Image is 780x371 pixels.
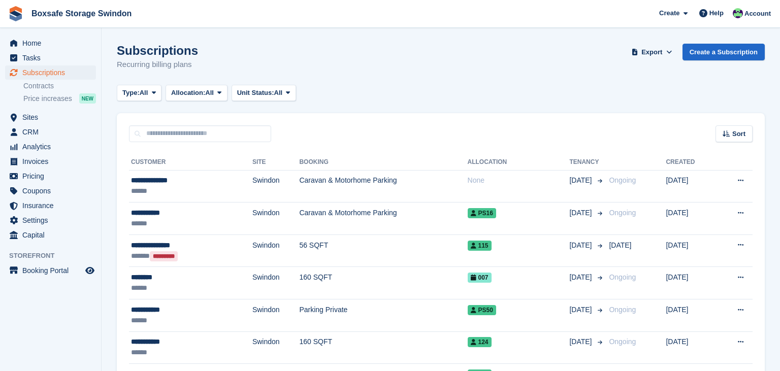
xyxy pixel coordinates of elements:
td: Caravan & Motorhome Parking [299,170,467,203]
img: Kim Virabi [733,8,743,18]
td: Swindon [252,170,300,203]
span: Account [744,9,771,19]
img: stora-icon-8386f47178a22dfd0bd8f6a31ec36ba5ce8667c1dd55bd0f319d3a0aa187defe.svg [8,6,23,21]
th: Created [666,154,716,171]
span: Tasks [22,51,83,65]
a: menu [5,198,96,213]
td: Swindon [252,299,300,332]
span: Invoices [22,154,83,168]
span: Insurance [22,198,83,213]
span: Ongoing [609,273,636,281]
span: Ongoing [609,306,636,314]
a: menu [5,140,96,154]
div: None [468,175,570,186]
a: menu [5,154,96,168]
th: Allocation [468,154,570,171]
td: Caravan & Motorhome Parking [299,203,467,235]
a: menu [5,184,96,198]
span: Type: [122,88,140,98]
a: menu [5,110,96,124]
button: Type: All [117,85,161,102]
span: Ongoing [609,176,636,184]
button: Unit Status: All [232,85,296,102]
span: 115 [468,241,492,251]
td: Swindon [252,331,300,364]
span: [DATE] [569,208,594,218]
span: Create [659,8,679,18]
span: [DATE] [569,175,594,186]
span: Ongoing [609,338,636,346]
td: 56 SQFT [299,234,467,267]
a: menu [5,213,96,227]
span: Analytics [22,140,83,154]
a: menu [5,36,96,50]
td: Swindon [252,203,300,235]
td: [DATE] [666,203,716,235]
span: Help [709,8,724,18]
td: Parking Private [299,299,467,332]
td: [DATE] [666,331,716,364]
span: Ongoing [609,209,636,217]
td: [DATE] [666,170,716,203]
td: [DATE] [666,234,716,267]
span: [DATE] [569,272,594,283]
div: NEW [79,93,96,104]
span: All [205,88,214,98]
span: Sort [732,129,745,139]
span: Subscriptions [22,65,83,80]
span: All [140,88,148,98]
span: Unit Status: [237,88,274,98]
th: Tenancy [569,154,605,171]
span: Export [641,47,662,57]
td: [DATE] [666,267,716,299]
p: Recurring billing plans [117,59,198,71]
th: Booking [299,154,467,171]
button: Allocation: All [166,85,227,102]
span: Price increases [23,94,72,104]
td: 160 SQFT [299,267,467,299]
td: [DATE] [666,299,716,332]
a: menu [5,125,96,139]
td: Swindon [252,267,300,299]
td: Swindon [252,234,300,267]
span: [DATE] [569,305,594,315]
span: Home [22,36,83,50]
a: Boxsafe Storage Swindon [27,5,136,22]
a: Preview store [84,264,96,277]
th: Customer [129,154,252,171]
span: [DATE] [609,241,631,249]
a: menu [5,65,96,80]
h1: Subscriptions [117,44,198,57]
span: CRM [22,125,83,139]
span: Pricing [22,169,83,183]
span: PS50 [468,305,496,315]
span: 007 [468,273,492,283]
span: Settings [22,213,83,227]
span: Coupons [22,184,83,198]
span: PS16 [468,208,496,218]
a: menu [5,169,96,183]
a: Contracts [23,81,96,91]
span: 124 [468,337,492,347]
span: [DATE] [569,240,594,251]
span: Capital [22,228,83,242]
span: Booking Portal [22,263,83,278]
span: [DATE] [569,336,594,347]
button: Export [630,44,674,60]
span: Storefront [9,251,101,261]
a: Create a Subscription [682,44,765,60]
a: menu [5,263,96,278]
th: Site [252,154,300,171]
td: 160 SQFT [299,331,467,364]
a: menu [5,228,96,242]
span: Allocation: [171,88,205,98]
span: All [274,88,283,98]
span: Sites [22,110,83,124]
a: menu [5,51,96,65]
a: Price increases NEW [23,93,96,104]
